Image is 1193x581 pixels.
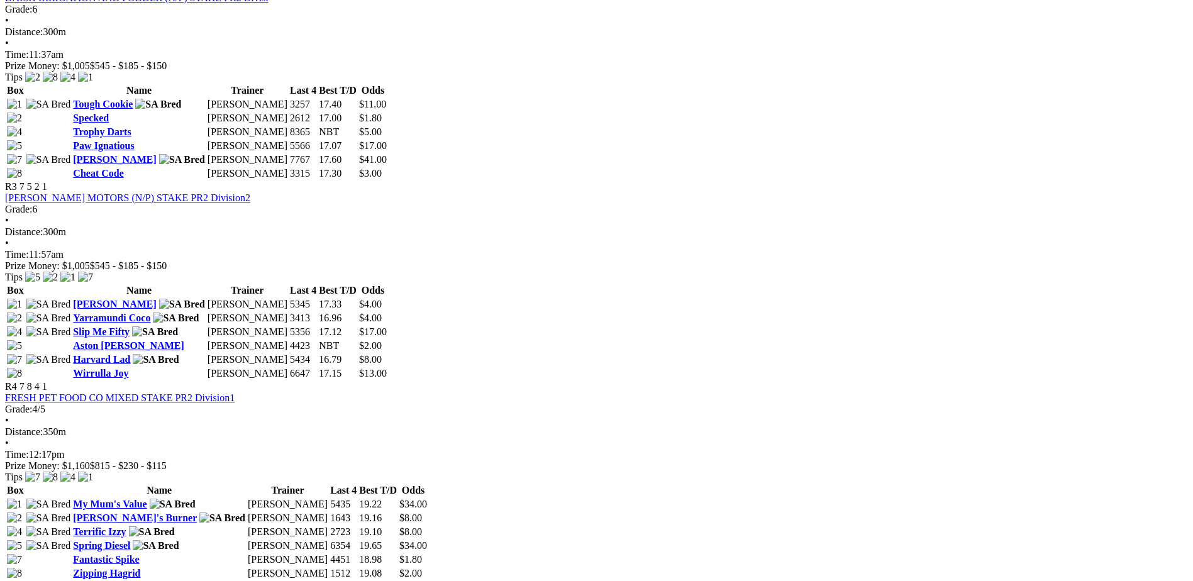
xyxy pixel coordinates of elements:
[72,84,206,97] th: Name
[207,140,288,152] td: [PERSON_NAME]
[247,498,328,511] td: [PERSON_NAME]
[5,49,29,60] span: Time:
[26,99,71,110] img: SA Bred
[7,340,22,351] img: 5
[207,367,288,380] td: [PERSON_NAME]
[358,84,387,97] th: Odds
[358,498,397,511] td: 19.22
[5,415,9,426] span: •
[399,554,422,565] span: $1.80
[90,260,167,271] span: $545 - $185 - $150
[289,167,317,180] td: 3315
[26,326,71,338] img: SA Bred
[73,354,130,365] a: Harvard Lad
[318,84,357,97] th: Best T/D
[5,249,29,260] span: Time:
[330,526,357,538] td: 2723
[318,340,357,352] td: NBT
[199,512,245,524] img: SA Bred
[60,472,75,483] img: 4
[73,99,133,109] a: Tough Cookie
[318,312,357,324] td: 16.96
[7,499,22,510] img: 1
[78,72,93,83] img: 1
[5,226,43,237] span: Distance:
[73,540,130,551] a: Spring Diesel
[5,38,9,48] span: •
[5,26,1188,38] div: 300m
[5,181,17,192] span: R3
[73,326,130,337] a: Slip Me Fifty
[289,367,317,380] td: 6647
[73,168,123,179] a: Cheat Code
[7,554,22,565] img: 7
[5,215,9,226] span: •
[399,512,422,523] span: $8.00
[318,112,357,124] td: 17.00
[159,154,205,165] img: SA Bred
[153,313,199,324] img: SA Bred
[7,326,22,338] img: 4
[358,284,387,297] th: Odds
[207,112,288,124] td: [PERSON_NAME]
[358,526,397,538] td: 19.10
[5,426,43,437] span: Distance:
[207,84,288,97] th: Trainer
[5,204,33,214] span: Grade:
[73,113,109,123] a: Specked
[7,512,22,524] img: 2
[5,49,1188,60] div: 11:37am
[289,84,317,97] th: Last 4
[26,512,71,524] img: SA Bred
[5,449,1188,460] div: 12:17pm
[289,98,317,111] td: 3257
[26,354,71,365] img: SA Bred
[7,568,22,579] img: 8
[247,567,328,580] td: [PERSON_NAME]
[330,539,357,552] td: 6354
[7,85,24,96] span: Box
[359,340,382,351] span: $2.00
[26,540,71,551] img: SA Bred
[330,567,357,580] td: 1512
[359,168,382,179] span: $3.00
[318,140,357,152] td: 17.07
[318,353,357,366] td: 16.79
[135,99,181,110] img: SA Bred
[78,272,93,283] img: 7
[318,326,357,338] td: 17.12
[207,153,288,166] td: [PERSON_NAME]
[330,498,357,511] td: 5435
[5,381,17,392] span: R4
[150,499,196,510] img: SA Bred
[399,526,422,537] span: $8.00
[358,553,397,566] td: 18.98
[289,298,317,311] td: 5345
[5,460,1188,472] div: Prize Money: $1,160
[5,204,1188,215] div: 6
[7,299,22,310] img: 1
[330,484,357,497] th: Last 4
[359,299,382,309] span: $4.00
[73,512,197,523] a: [PERSON_NAME]'s Burner
[73,140,134,151] a: Paw Ignatious
[318,98,357,111] td: 17.40
[5,249,1188,260] div: 11:57am
[207,98,288,111] td: [PERSON_NAME]
[207,340,288,352] td: [PERSON_NAME]
[289,353,317,366] td: 5434
[247,553,328,566] td: [PERSON_NAME]
[129,526,175,538] img: SA Bred
[247,512,328,524] td: [PERSON_NAME]
[7,168,22,179] img: 8
[330,512,357,524] td: 1643
[289,312,317,324] td: 3413
[330,553,357,566] td: 4451
[289,140,317,152] td: 5566
[359,126,382,137] span: $5.00
[19,381,47,392] span: 7 8 4 1
[7,540,22,551] img: 5
[207,353,288,366] td: [PERSON_NAME]
[90,460,167,471] span: $815 - $230 - $115
[73,526,126,537] a: Terrific Izzy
